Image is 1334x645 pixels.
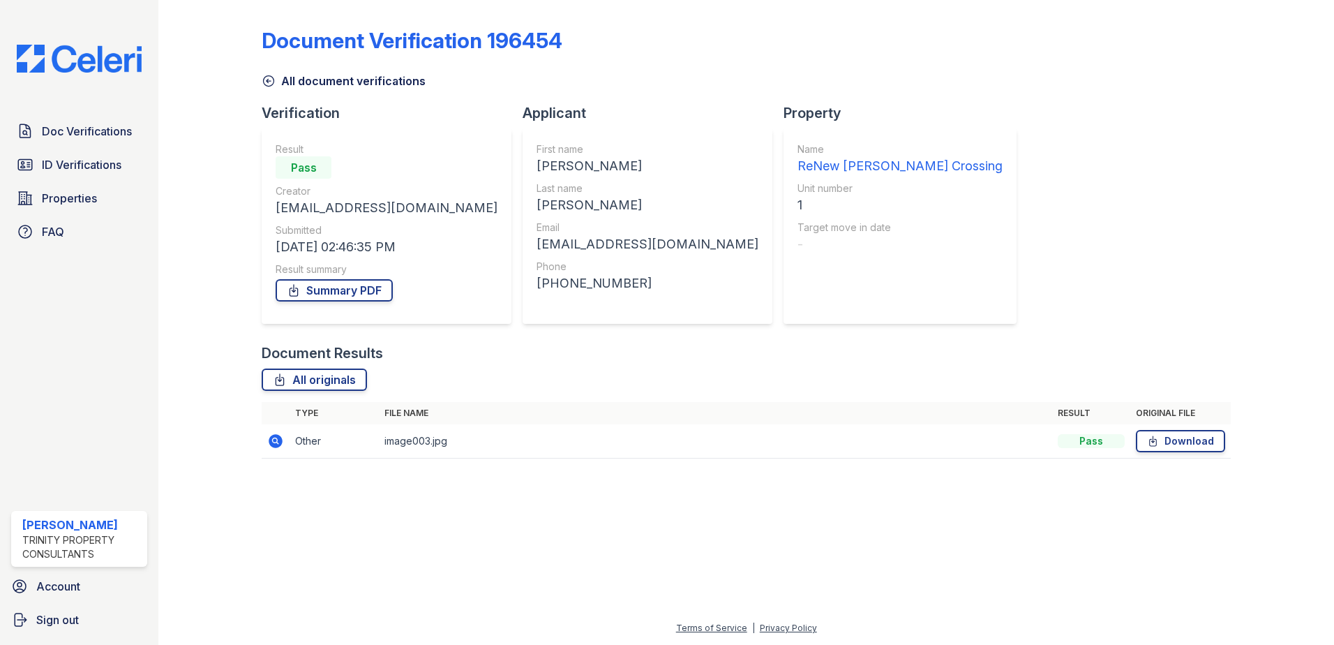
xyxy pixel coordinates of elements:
div: Pass [276,156,331,179]
a: Account [6,572,153,600]
div: Document Verification 196454 [262,28,562,53]
a: Privacy Policy [760,623,817,633]
th: File name [379,402,1052,424]
div: [PERSON_NAME] [22,517,142,533]
td: Other [290,424,379,459]
a: Doc Verifications [11,117,147,145]
div: Result summary [276,262,497,276]
a: Sign out [6,606,153,634]
span: Properties [42,190,97,207]
a: Properties [11,184,147,212]
div: [DATE] 02:46:35 PM [276,237,497,257]
a: Download [1136,430,1225,452]
div: Name [797,142,1003,156]
th: Type [290,402,379,424]
div: [EMAIL_ADDRESS][DOMAIN_NAME] [276,198,497,218]
div: [PERSON_NAME] [537,156,758,176]
div: Submitted [276,223,497,237]
span: Account [36,578,80,595]
div: Unit number [797,181,1003,195]
div: Applicant [523,103,784,123]
td: image003.jpg [379,424,1052,459]
a: ID Verifications [11,151,147,179]
div: First name [537,142,758,156]
div: [EMAIL_ADDRESS][DOMAIN_NAME] [537,235,758,254]
th: Result [1052,402,1130,424]
span: ID Verifications [42,156,121,173]
div: Trinity Property Consultants [22,533,142,561]
div: | [752,623,755,633]
a: Terms of Service [676,623,747,633]
div: Phone [537,260,758,274]
div: Target move in date [797,221,1003,235]
span: FAQ [42,223,64,240]
div: Creator [276,184,497,198]
div: - [797,235,1003,254]
div: Pass [1058,434,1125,448]
a: Summary PDF [276,279,393,302]
a: All originals [262,369,367,391]
div: 1 [797,195,1003,215]
div: Document Results [262,343,383,363]
div: Last name [537,181,758,195]
div: [PERSON_NAME] [537,195,758,215]
div: Result [276,142,497,156]
span: Doc Verifications [42,123,132,140]
a: Name ReNew [PERSON_NAME] Crossing [797,142,1003,176]
span: Sign out [36,611,79,628]
div: Email [537,221,758,235]
div: Property [784,103,1028,123]
div: [PHONE_NUMBER] [537,274,758,293]
a: All document verifications [262,73,426,89]
th: Original file [1130,402,1231,424]
a: FAQ [11,218,147,246]
img: CE_Logo_Blue-a8612792a0a2168367f1c8372b55b34899dd931a85d93a1a3d3e32e68fde9ad4.png [6,45,153,73]
div: ReNew [PERSON_NAME] Crossing [797,156,1003,176]
div: Verification [262,103,523,123]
